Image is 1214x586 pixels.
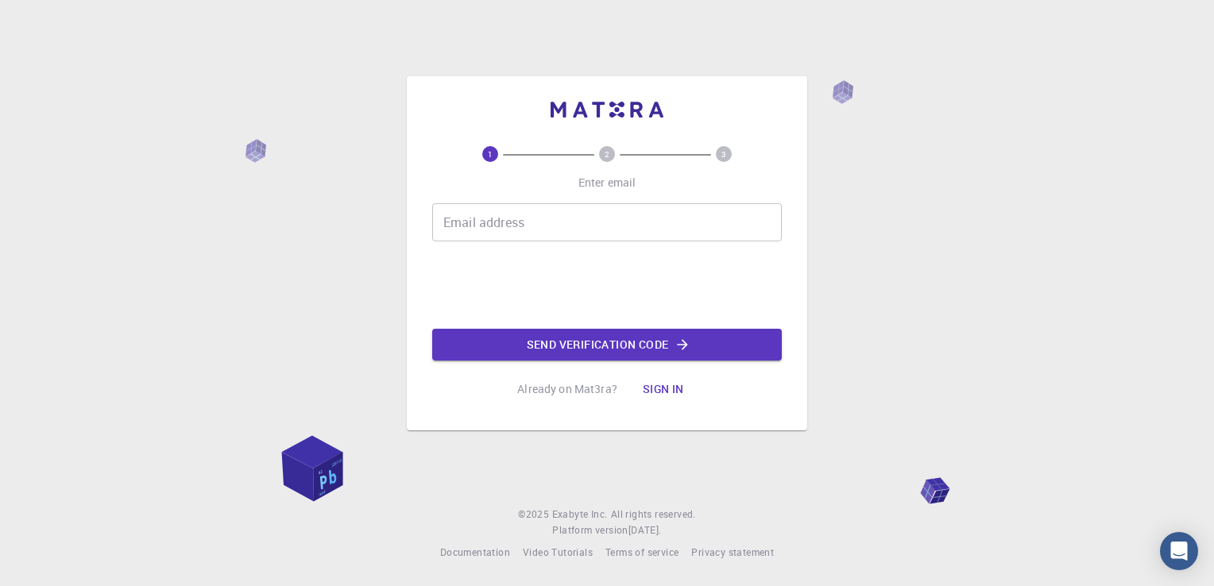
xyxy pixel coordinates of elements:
button: Send verification code [432,329,782,360]
a: Exabyte Inc. [552,507,608,522]
a: Video Tutorials [523,545,593,561]
text: 2 [605,148,609,160]
span: Platform version [552,522,628,538]
span: Privacy statement [691,546,774,558]
div: Open Intercom Messenger [1160,532,1198,570]
span: All rights reserved. [611,507,696,522]
span: [DATE] . [628,523,662,536]
span: © 2025 [518,507,551,522]
span: Video Tutorials [523,546,593,558]
a: Terms of service [605,545,679,561]
a: Documentation [440,545,510,561]
button: Sign in [630,373,697,405]
p: Already on Mat3ra? [517,381,617,397]
p: Enter email [578,175,636,191]
a: [DATE]. [628,522,662,538]
span: Terms of service [605,546,679,558]
span: Documentation [440,546,510,558]
text: 1 [488,148,493,160]
a: Privacy statement [691,545,774,561]
span: Exabyte Inc. [552,507,608,520]
text: 3 [721,148,726,160]
iframe: reCAPTCHA [486,254,728,316]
